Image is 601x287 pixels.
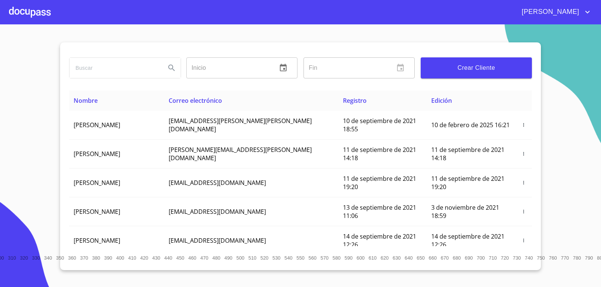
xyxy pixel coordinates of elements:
[152,255,160,261] span: 430
[463,252,475,264] button: 690
[169,96,222,105] span: Correo electrónico
[453,255,461,261] span: 680
[69,58,160,78] input: search
[573,255,581,261] span: 780
[391,252,403,264] button: 630
[439,252,451,264] button: 670
[499,252,511,264] button: 720
[516,6,592,18] button: account of current user
[405,255,412,261] span: 640
[356,255,364,261] span: 600
[164,255,172,261] span: 440
[427,63,526,73] span: Crear Cliente
[319,252,331,264] button: 570
[74,150,120,158] span: [PERSON_NAME]
[308,255,316,261] span: 560
[270,252,282,264] button: 530
[150,252,162,264] button: 430
[583,252,595,264] button: 790
[248,255,256,261] span: 510
[224,255,232,261] span: 490
[343,232,416,249] span: 14 de septiembre de 2021 12:26
[6,252,18,264] button: 310
[475,252,487,264] button: 700
[176,255,184,261] span: 450
[307,252,319,264] button: 560
[331,252,343,264] button: 580
[535,252,547,264] button: 750
[431,203,499,220] span: 3 de noviembre de 2021 18:59
[451,252,463,264] button: 680
[116,255,124,261] span: 400
[431,232,504,249] span: 14 de septiembre de 2021 12:26
[198,252,210,264] button: 470
[343,117,416,133] span: 10 de septiembre de 2021 18:55
[42,252,54,264] button: 340
[68,255,76,261] span: 360
[246,252,258,264] button: 510
[200,255,208,261] span: 470
[174,252,186,264] button: 450
[169,146,312,162] span: [PERSON_NAME][EMAIL_ADDRESS][PERSON_NAME][DOMAIN_NAME]
[234,252,246,264] button: 500
[585,255,593,261] span: 790
[511,252,523,264] button: 730
[74,96,98,105] span: Nombre
[571,252,583,264] button: 780
[236,255,244,261] span: 500
[465,255,473,261] span: 690
[559,252,571,264] button: 770
[393,255,400,261] span: 630
[258,252,270,264] button: 520
[343,203,416,220] span: 13 de septiembre de 2021 11:06
[222,252,234,264] button: 490
[431,96,452,105] span: Edición
[415,252,427,264] button: 650
[210,252,222,264] button: 480
[162,252,174,264] button: 440
[431,146,504,162] span: 11 de septiembre de 2021 14:18
[477,255,485,261] span: 700
[379,252,391,264] button: 620
[343,252,355,264] button: 590
[343,96,367,105] span: Registro
[104,255,112,261] span: 390
[169,236,266,245] span: [EMAIL_ADDRESS][DOMAIN_NAME]
[163,59,181,77] button: Search
[343,146,416,162] span: 11 de septiembre de 2021 14:18
[78,252,90,264] button: 370
[32,255,40,261] span: 330
[102,252,114,264] button: 390
[537,255,545,261] span: 750
[381,255,388,261] span: 620
[138,252,150,264] button: 420
[74,121,120,129] span: [PERSON_NAME]
[513,255,521,261] span: 730
[284,255,292,261] span: 540
[114,252,126,264] button: 400
[343,174,416,191] span: 11 de septiembre de 2021 19:20
[188,255,196,261] span: 460
[140,255,148,261] span: 420
[44,255,52,261] span: 340
[403,252,415,264] button: 640
[549,255,557,261] span: 760
[421,57,532,78] button: Crear Cliente
[501,255,509,261] span: 720
[272,255,280,261] span: 530
[66,252,78,264] button: 360
[74,236,120,245] span: [PERSON_NAME]
[128,255,136,261] span: 410
[20,255,28,261] span: 320
[368,255,376,261] span: 610
[169,207,266,216] span: [EMAIL_ADDRESS][DOMAIN_NAME]
[74,207,120,216] span: [PERSON_NAME]
[427,252,439,264] button: 660
[92,255,100,261] span: 380
[186,252,198,264] button: 460
[332,255,340,261] span: 580
[126,252,138,264] button: 410
[212,255,220,261] span: 480
[296,255,304,261] span: 550
[282,252,294,264] button: 540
